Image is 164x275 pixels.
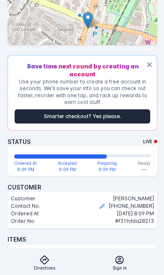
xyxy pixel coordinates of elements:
[138,160,151,173] div: ---
[15,62,150,78] h2: Save time next round by creating an account
[83,12,93,29] img: Marker
[11,195,35,202] div: Customer
[117,210,154,217] div: [DATE] 8:09 PM
[58,160,77,167] div: Accepted
[59,167,76,173] div: 8:09 PM
[115,217,154,225] div: #f319dda28213
[113,195,154,202] div: [PERSON_NAME]
[11,202,40,210] div: Contact No.
[145,59,154,71] button: Dismiss
[8,137,30,146] h4: Status
[8,183,157,192] h4: Customer
[97,160,117,167] div: Preparing
[14,160,37,167] div: Ordered At
[17,167,34,173] div: 8:09 PM
[143,139,152,145] h4: Live
[98,167,116,173] div: 8:09 PM
[109,202,154,210] div: [PHONE_NUMBER]
[8,235,157,244] h4: Items
[11,217,35,225] div: Order No.
[15,109,150,124] button: Smarter checkout? Yes please.
[11,210,39,217] div: Ordered At
[15,78,150,106] div: Use your phone number to create a free account in seconds. We’ll save your info so you can check ...
[138,160,151,167] div: Ready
